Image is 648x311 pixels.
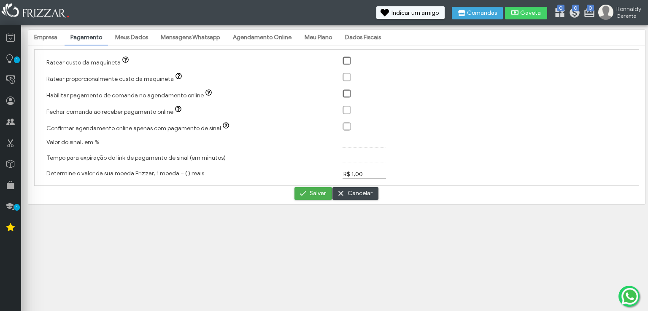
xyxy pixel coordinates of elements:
label: Ratear proporcionalmente custo da maquineta [46,75,186,83]
label: Tempo para expiração do link de pagamento de sinal (em minutos) [46,154,226,161]
a: Empresa [28,30,63,45]
a: Agendamento Online [227,30,297,45]
a: Meus Dados [109,30,154,45]
span: Cancelar [348,187,373,200]
button: Salvar [294,187,332,200]
a: Meu Plano [299,30,338,45]
button: Indicar um amigo [376,6,445,19]
a: 0 [583,7,592,20]
a: 0 [554,7,562,20]
span: Gaveta [520,10,541,16]
label: Determine o valor da sua moeda Frizzar, 1 moeda = ( ) reais [46,170,204,177]
span: Comandas [467,10,497,16]
a: Pagamento [65,30,108,45]
a: Dados Fiscais [339,30,387,45]
button: Ratear custo da maquineta [121,56,132,65]
button: Gaveta [505,7,547,19]
button: Confirmar agendamento online apenas com pagamento de sinal [221,122,233,131]
span: Salvar [310,187,326,200]
span: Indicar um amigo [391,10,439,16]
span: 1 [14,56,20,63]
label: Fechar comanda ao receber pagamento online [46,108,186,115]
span: 0 [572,5,579,11]
span: 1 [14,204,20,211]
a: Mensagens Whatsapp [155,30,226,45]
button: Habilitar pagamento de comanda no agendamento online [204,89,216,98]
button: Comandas [452,7,503,19]
label: Valor do sinal, em % [46,139,100,146]
button: Fechar comanda ao receber pagamento online [173,106,185,114]
span: 0 [587,5,594,11]
span: Gerente [616,13,641,19]
button: Ratear proporcionalmente custo da maquineta [174,73,186,81]
label: Habilitar pagamento de comanda no agendamento online [46,92,216,99]
label: Ratear custo da maquineta [46,59,133,66]
span: 0 [557,5,564,11]
img: whatsapp.png [620,286,640,306]
label: Confirmar agendamento online apenas com pagamento de sinal [46,125,233,132]
button: Cancelar [332,187,378,200]
a: 0 [569,7,577,20]
a: Ronnaldy Gerente [598,5,644,21]
span: Ronnaldy [616,5,641,13]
